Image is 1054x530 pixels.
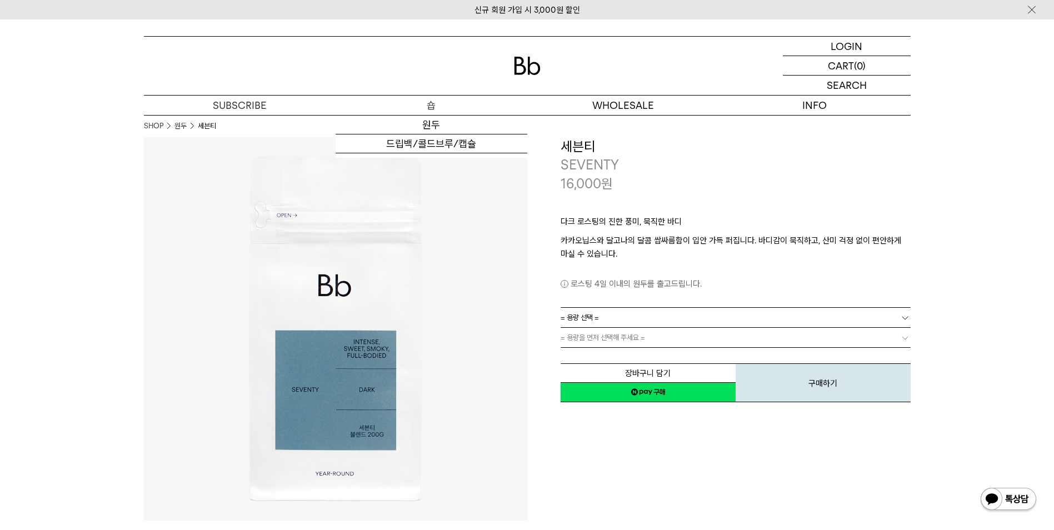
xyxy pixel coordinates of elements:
[561,156,911,174] p: SEVENTY
[474,5,580,15] a: 신규 회원 가입 시 3,000원 할인
[601,176,613,192] span: 원
[561,277,911,291] p: 로스팅 4일 이내의 원두를 출고드립니다.
[514,57,541,75] img: 로고
[783,37,911,56] a: LOGIN
[144,137,527,521] img: 세븐티
[336,153,527,172] a: 선물세트
[144,121,163,132] a: SHOP
[561,234,911,261] p: 카카오닙스와 달고나의 달콤 쌉싸름함이 입안 가득 퍼집니다. 바디감이 묵직하고, 산미 걱정 없이 편안하게 마실 수 있습니다.
[561,308,599,327] span: = 용량 선택 =
[561,328,645,347] span: = 용량을 먼저 선택해 주세요 =
[336,96,527,115] a: 숍
[336,134,527,153] a: 드립백/콜드브루/캡슐
[827,76,867,95] p: SEARCH
[719,96,911,115] p: INFO
[828,56,854,75] p: CART
[736,363,911,402] button: 구매하기
[174,121,187,132] a: 원두
[980,487,1037,513] img: 카카오톡 채널 1:1 채팅 버튼
[561,215,911,234] p: 다크 로스팅의 진한 풍미, 묵직한 바디
[783,56,911,76] a: CART (0)
[144,96,336,115] a: SUBSCRIBE
[854,56,866,75] p: (0)
[561,174,613,193] p: 16,000
[561,382,736,402] a: 새창
[198,121,216,132] li: 세븐티
[561,363,736,383] button: 장바구니 담기
[561,137,911,156] h3: 세븐티
[336,116,527,134] a: 원두
[527,96,719,115] p: WHOLESALE
[831,37,862,56] p: LOGIN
